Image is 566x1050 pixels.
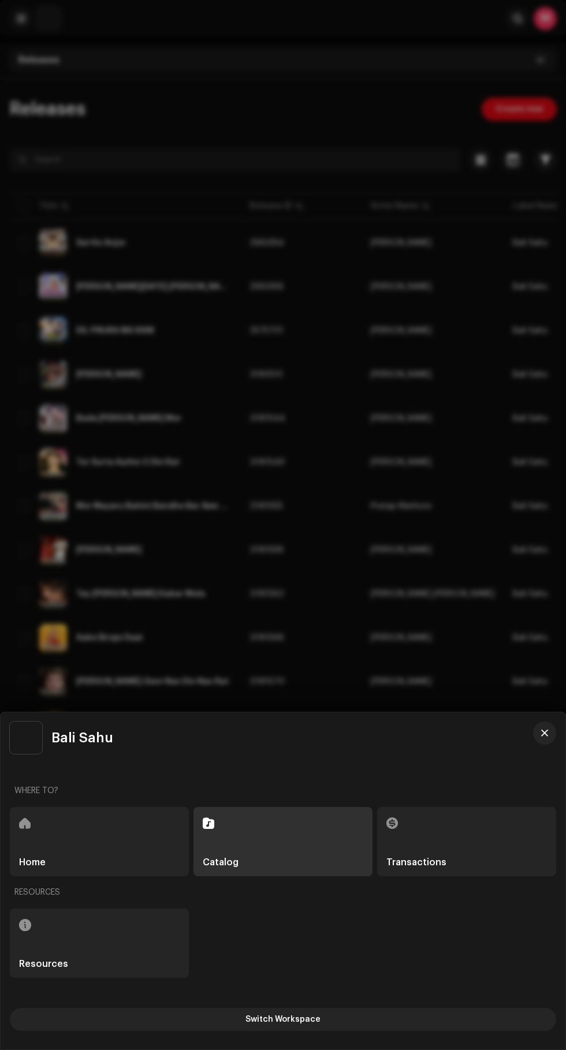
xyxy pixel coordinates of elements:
[10,777,556,805] re-a-nav-header: Where to?
[10,1008,556,1031] button: Switch Workspace
[245,1008,321,1031] span: Switch Workspace
[19,959,68,969] h5: Resources
[386,858,446,867] h5: Transactions
[19,858,46,867] h5: Home
[203,858,239,867] h5: Catalog
[51,731,113,745] span: Bali Sahu
[10,879,556,906] re-a-nav-header: Resources
[10,722,42,754] img: 10d72f0b-d06a-424f-aeaa-9c9f537e57b6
